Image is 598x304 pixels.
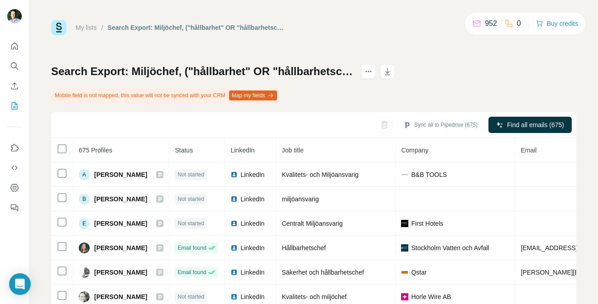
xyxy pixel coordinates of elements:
[397,118,484,132] button: Sync all to Pipedrive (675)
[177,244,206,252] span: Email found
[282,269,364,276] span: Säkerhet och hållbarhetschef
[7,140,22,156] button: Use Surfe on LinkedIn
[411,268,426,277] span: Qstar
[177,268,206,276] span: Email found
[230,147,254,154] span: LinkedIn
[7,199,22,216] button: Feedback
[230,220,238,227] img: LinkedIn logo
[230,293,238,300] img: LinkedIn logo
[76,24,97,31] a: My lists
[361,64,376,79] button: actions
[401,171,408,178] img: company-logo
[230,269,238,276] img: LinkedIn logo
[536,17,578,30] button: Buy credits
[401,147,428,154] span: Company
[282,195,319,203] span: miljöansvarig
[79,169,90,180] div: A
[230,244,238,252] img: LinkedIn logo
[240,195,264,204] span: LinkedIn
[240,243,264,252] span: LinkedIn
[177,195,204,203] span: Not started
[401,244,408,252] img: company-logo
[411,170,447,179] span: B&B TOOLS
[411,292,451,301] span: Horle Wire AB
[79,147,112,154] span: 675 Profiles
[507,120,564,129] span: Find all emails (675)
[282,171,359,178] span: Kvalitets- och Miljöansvarig
[229,90,277,100] button: Map my fields
[411,219,443,228] span: First Hotels
[51,20,67,35] img: Surfe Logo
[7,78,22,94] button: Enrich CSV
[7,38,22,54] button: Quick start
[108,23,287,32] div: Search Export: Miljöchef, ("hållbarhet" OR "hållbarhetschef" OR "hållbarhetsansvarig" OR "hållbar...
[175,147,193,154] span: Status
[94,268,147,277] span: [PERSON_NAME]
[94,219,147,228] span: [PERSON_NAME]
[7,9,22,24] img: Avatar
[240,170,264,179] span: LinkedIn
[401,220,408,227] img: company-logo
[94,243,147,252] span: [PERSON_NAME]
[240,219,264,228] span: LinkedIn
[521,147,536,154] span: Email
[7,160,22,176] button: Use Surfe API
[401,293,408,300] img: company-logo
[401,269,408,276] img: company-logo
[101,23,103,32] li: /
[282,244,325,252] span: Hållbarhetschef
[79,218,90,229] div: E
[94,292,147,301] span: [PERSON_NAME]
[9,273,31,295] div: Open Intercom Messenger
[7,58,22,74] button: Search
[240,268,264,277] span: LinkedIn
[51,64,353,79] h1: Search Export: Miljöchef, ("hållbarhet" OR "hållbarhetschef" OR "hållbarhetsansvarig" OR "hållbar...
[240,292,264,301] span: LinkedIn
[230,195,238,203] img: LinkedIn logo
[7,98,22,114] button: My lists
[79,267,90,278] img: Avatar
[282,220,343,227] span: Centralt Miljöansvarig
[94,170,147,179] span: [PERSON_NAME]
[94,195,147,204] span: [PERSON_NAME]
[7,180,22,196] button: Dashboard
[177,219,204,228] span: Not started
[282,147,303,154] span: Job title
[79,242,90,253] img: Avatar
[488,117,572,133] button: Find all emails (675)
[177,293,204,301] span: Not started
[79,194,90,204] div: B
[411,243,489,252] span: Stockholm Vatten och Avfall
[517,18,521,29] p: 0
[230,171,238,178] img: LinkedIn logo
[282,293,346,300] span: Kvalitets- och miljöchef
[177,171,204,179] span: Not started
[51,88,279,103] div: Mobile field is not mapped, this value will not be synced with your CRM
[79,291,90,302] img: Avatar
[485,18,497,29] p: 952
